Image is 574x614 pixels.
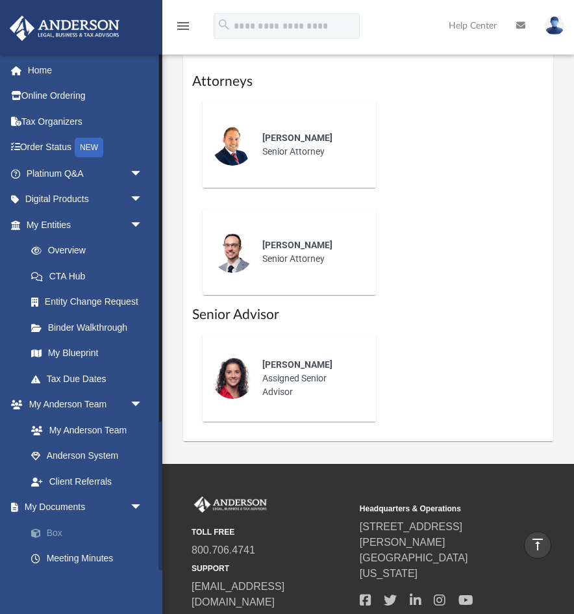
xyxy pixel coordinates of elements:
span: arrow_drop_down [130,160,156,187]
a: Meeting Minutes [18,546,162,572]
a: menu [175,25,191,34]
h1: Attorneys [192,72,545,91]
small: SUPPORT [192,563,351,574]
a: Home [9,57,162,83]
a: Platinum Q&Aarrow_drop_down [9,160,162,186]
i: search [217,18,231,32]
a: Order StatusNEW [9,134,162,161]
a: [STREET_ADDRESS][PERSON_NAME] [360,521,462,548]
span: [PERSON_NAME] [262,240,332,250]
a: Anderson System [18,443,156,469]
a: Binder Walkthrough [18,314,162,340]
a: CTA Hub [18,263,162,289]
small: Headquarters & Operations [360,503,519,515]
a: [GEOGRAPHIC_DATA][US_STATE] [360,552,468,579]
a: Entity Change Request [18,289,162,315]
div: NEW [75,138,103,157]
img: thumbnail [212,124,253,166]
span: arrow_drop_down [130,392,156,418]
a: 800.706.4741 [192,544,255,556]
small: TOLL FREE [192,526,351,538]
span: arrow_drop_down [130,186,156,213]
i: vertical_align_top [530,537,545,552]
h1: Senior Advisor [192,305,545,324]
a: My Blueprint [18,340,156,366]
a: [EMAIL_ADDRESS][DOMAIN_NAME] [192,581,284,608]
img: thumbnail [212,231,253,273]
a: My Anderson Team [18,417,149,443]
div: Assigned Senior Advisor [253,349,367,408]
img: Anderson Advisors Platinum Portal [192,496,269,513]
div: Senior Attorney [253,122,367,168]
a: Client Referrals [18,468,156,494]
a: Overview [18,238,162,264]
i: menu [175,18,191,34]
a: Tax Due Dates [18,366,162,392]
a: My Entitiesarrow_drop_down [9,212,162,238]
a: My Documentsarrow_drop_down [9,494,162,520]
a: My Anderson Teamarrow_drop_down [9,392,156,418]
span: arrow_drop_down [130,212,156,238]
span: arrow_drop_down [130,494,156,521]
img: User Pic [545,16,564,35]
img: Anderson Advisors Platinum Portal [6,16,123,41]
span: [PERSON_NAME] [262,133,332,143]
span: [PERSON_NAME] [262,359,332,370]
a: Box [18,520,162,546]
a: vertical_align_top [524,531,551,559]
a: Digital Productsarrow_drop_down [9,186,162,212]
a: Online Ordering [9,83,162,109]
div: Senior Attorney [253,229,367,275]
a: Tax Organizers [9,109,162,134]
img: thumbnail [212,357,253,399]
